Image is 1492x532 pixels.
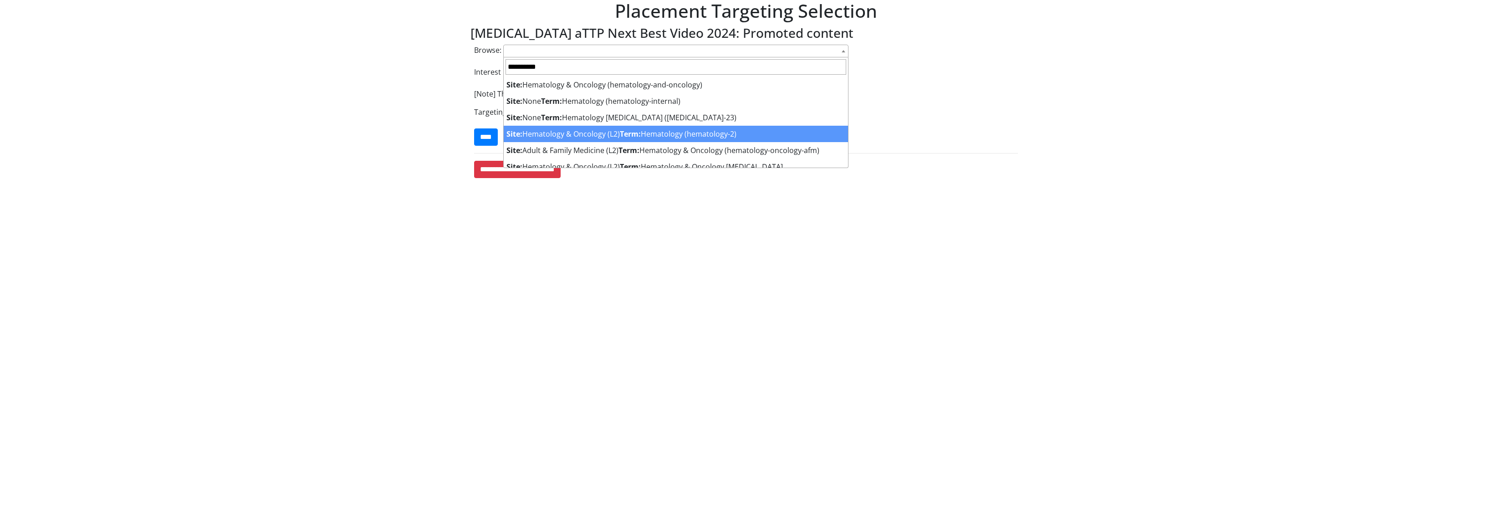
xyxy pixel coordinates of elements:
[506,129,522,139] strong: Site:
[506,80,522,90] strong: Site:
[541,96,562,106] strong: Term:
[506,162,783,183] span: Hematology & Oncology (L2) Hematology & Oncology [MEDICAL_DATA] ([MEDICAL_DATA]-22)
[474,107,509,118] label: Targeting:
[506,96,680,106] span: None Hematology (hematology-internal)
[506,145,522,155] strong: Site:
[474,88,1018,99] p: [Note] The placement BET Targeting is: Target List Only
[474,66,521,77] label: Interest Rank:
[506,113,522,123] strong: Site:
[618,145,639,155] strong: Term:
[506,113,736,123] span: None Hematology [MEDICAL_DATA] ([MEDICAL_DATA]-23)
[506,129,736,139] span: Hematology & Oncology (L2) Hematology (hematology-2)
[506,145,819,155] span: Adult & Family Medicine (L2) Hematology & Oncology (hematology-oncology-afm)
[620,162,641,172] strong: Term:
[506,162,522,172] strong: Site:
[620,129,641,139] strong: Term:
[470,26,1022,41] h3: [MEDICAL_DATA] aTTP Next Best Video 2024: Promoted content
[506,80,702,90] span: Hematology & Oncology (hematology-and-oncology)
[474,45,501,56] label: Browse:
[541,113,562,123] strong: Term:
[506,96,522,106] strong: Site:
